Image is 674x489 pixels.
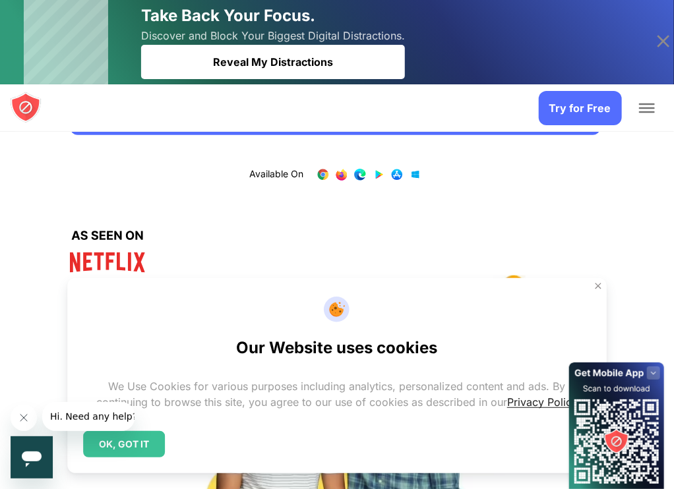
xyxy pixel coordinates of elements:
[237,338,438,357] h2: Our Website uses cookies
[141,26,405,45] span: Discover and Block Your Biggest Digital Distractions.
[507,395,578,409] a: Privacy Policy
[141,6,315,25] span: Take Back Your Focus.
[10,92,42,123] img: blocksite logo
[590,277,607,295] button: Close
[141,45,405,79] div: Reveal My Distractions
[83,378,591,410] p: We Use Cookies for various purposes including analytics, personalized content and ads. By continu...
[11,405,37,431] iframe: Close message
[639,103,655,113] button: Toggle Menu
[83,431,165,457] div: OK, GOT IT
[593,281,603,291] img: Close
[42,402,135,431] iframe: Message from company
[539,91,622,125] a: Try for Free
[11,436,53,478] iframe: Button to launch messaging window
[10,92,42,125] a: blocksite logo
[8,9,95,20] span: Hi. Need any help?
[249,168,303,181] text: Available On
